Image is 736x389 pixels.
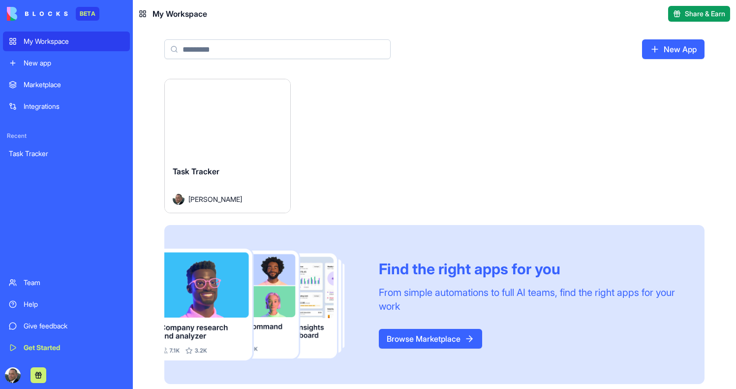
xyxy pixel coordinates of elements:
a: Help [3,294,130,314]
a: Task TrackerAvatar[PERSON_NAME] [164,79,291,213]
div: Find the right apps for you [379,260,681,278]
div: BETA [76,7,99,21]
img: Frame_181_egmpey.png [164,249,363,360]
span: [PERSON_NAME] [188,194,242,204]
a: New app [3,53,130,73]
span: Task Tracker [173,166,219,176]
a: Task Tracker [3,144,130,163]
a: Browse Marketplace [379,329,482,349]
a: Marketplace [3,75,130,95]
div: My Workspace [24,36,124,46]
div: Get Started [24,343,124,353]
div: New app [24,58,124,68]
span: Share & Earn [685,9,725,19]
span: My Workspace [153,8,207,20]
a: Integrations [3,97,130,116]
div: Task Tracker [9,149,124,159]
button: Share & Earn [668,6,730,22]
span: Recent [3,132,130,140]
img: Avatar [173,193,184,205]
a: Team [3,273,130,292]
a: BETA [7,7,99,21]
a: My Workspace [3,32,130,51]
div: Give feedback [24,321,124,331]
div: Marketplace [24,80,124,90]
a: Get Started [3,338,130,357]
div: Help [24,299,124,309]
div: Team [24,278,124,288]
div: From simple automations to full AI teams, find the right apps for your work [379,286,681,313]
img: ACg8ocLQfeGqdZ3OhSIw1SGuUDkSA8hRIU2mJPlIgC-TdvOJN466vaIWsA=s96-c [5,367,21,383]
a: Give feedback [3,316,130,336]
img: logo [7,7,68,21]
a: New App [642,39,705,59]
div: Integrations [24,101,124,111]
